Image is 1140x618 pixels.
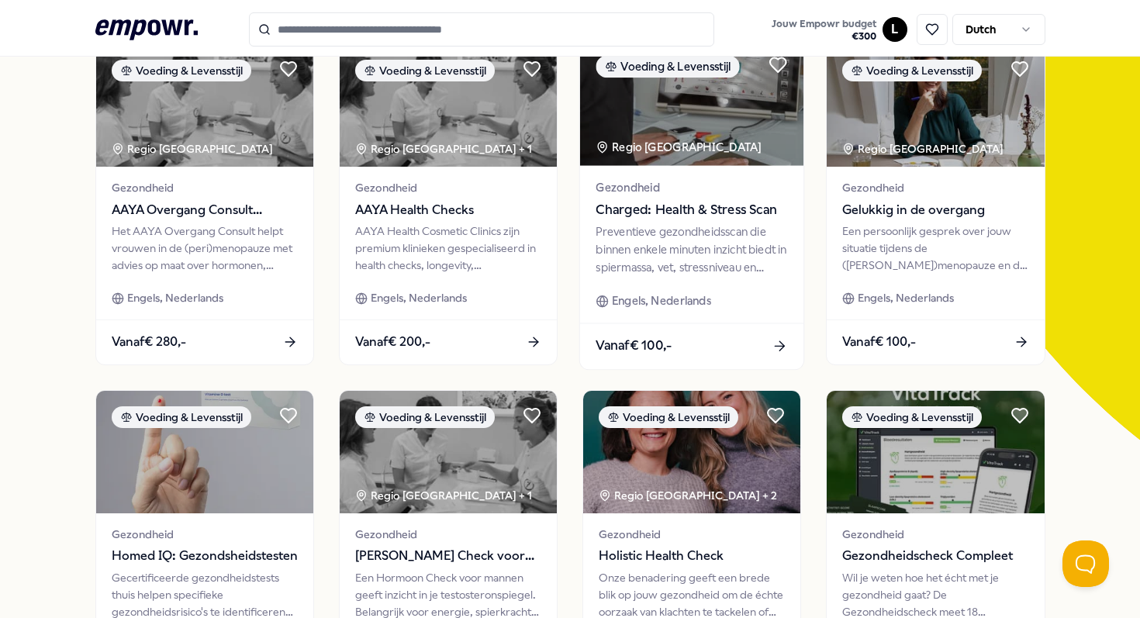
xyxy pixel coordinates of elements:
img: package image [96,44,313,167]
img: package image [340,44,557,167]
input: Search for products, categories or subcategories [249,12,714,47]
span: Gezondheid [355,526,541,543]
div: Voeding & Levensstijl [355,60,495,81]
div: Regio [GEOGRAPHIC_DATA] [596,139,764,157]
div: Voeding & Levensstijl [599,406,738,428]
div: Het AAYA Overgang Consult helpt vrouwen in de (peri)menopauze met advies op maat over hormonen, m... [112,223,298,274]
div: Regio [GEOGRAPHIC_DATA] + 1 [355,487,532,504]
button: L [883,17,907,42]
div: Een persoonlijk gesprek over jouw situatie tijdens de ([PERSON_NAME])menopauze en de impact op jo... [842,223,1028,274]
span: Gezondheid [842,179,1028,196]
span: Vanaf € 100,- [842,332,916,352]
img: package image [96,391,313,513]
button: Jouw Empowr budget€300 [769,15,879,46]
span: Engels, Nederlands [127,289,223,306]
span: € 300 [772,30,876,43]
span: Holistic Health Check [599,546,785,566]
span: Gezondheidscheck Compleet [842,546,1028,566]
span: Gezondheid [842,526,1028,543]
a: package imageVoeding & LevensstijlRegio [GEOGRAPHIC_DATA] GezondheidCharged: Health & Stress Scan... [579,39,805,370]
span: Gezondheid [355,179,541,196]
span: Engels, Nederlands [371,289,467,306]
img: package image [580,40,804,166]
img: package image [583,391,800,513]
div: Voeding & Levensstijl [842,406,982,428]
div: Voeding & Levensstijl [112,406,251,428]
div: Preventieve gezondheidsscan die binnen enkele minuten inzicht biedt in spiermassa, vet, stressniv... [596,223,787,276]
img: package image [827,391,1044,513]
span: Engels, Nederlands [612,292,711,310]
div: Regio [GEOGRAPHIC_DATA] + 2 [599,487,777,504]
span: Jouw Empowr budget [772,18,876,30]
span: Gezondheid [596,178,787,196]
div: Voeding & Levensstijl [596,55,739,78]
a: package imageVoeding & LevensstijlRegio [GEOGRAPHIC_DATA] GezondheidAAYA Overgang Consult Gynaeco... [95,43,314,365]
div: AAYA Health Cosmetic Clinics zijn premium klinieken gespecialiseerd in health checks, longevity, ... [355,223,541,274]
span: AAYA Health Checks [355,200,541,220]
span: Gelukkig in de overgang [842,200,1028,220]
a: package imageVoeding & LevensstijlRegio [GEOGRAPHIC_DATA] GezondheidGelukkig in de overgangEen pe... [826,43,1045,365]
span: Vanaf € 100,- [596,336,672,356]
a: package imageVoeding & LevensstijlRegio [GEOGRAPHIC_DATA] + 1GezondheidAAYA Health ChecksAAYA Hea... [339,43,558,365]
img: package image [340,391,557,513]
span: Homed IQ: Gezondsheidstesten [112,546,298,566]
div: Voeding & Levensstijl [112,60,251,81]
span: Vanaf € 280,- [112,332,186,352]
div: Voeding & Levensstijl [842,60,982,81]
iframe: Help Scout Beacon - Open [1062,540,1109,587]
div: Regio [GEOGRAPHIC_DATA] [112,140,275,157]
span: Gezondheid [599,526,785,543]
span: AAYA Overgang Consult Gynaecoloog [112,200,298,220]
span: Engels, Nederlands [858,289,954,306]
div: Regio [GEOGRAPHIC_DATA] + 1 [355,140,532,157]
span: Vanaf € 200,- [355,332,430,352]
span: Gezondheid [112,526,298,543]
span: [PERSON_NAME] Check voor Mannen [355,546,541,566]
span: Charged: Health & Stress Scan [596,199,787,219]
span: Gezondheid [112,179,298,196]
div: Regio [GEOGRAPHIC_DATA] [842,140,1006,157]
img: package image [827,44,1044,167]
div: Voeding & Levensstijl [355,406,495,428]
a: Jouw Empowr budget€300 [765,13,883,46]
